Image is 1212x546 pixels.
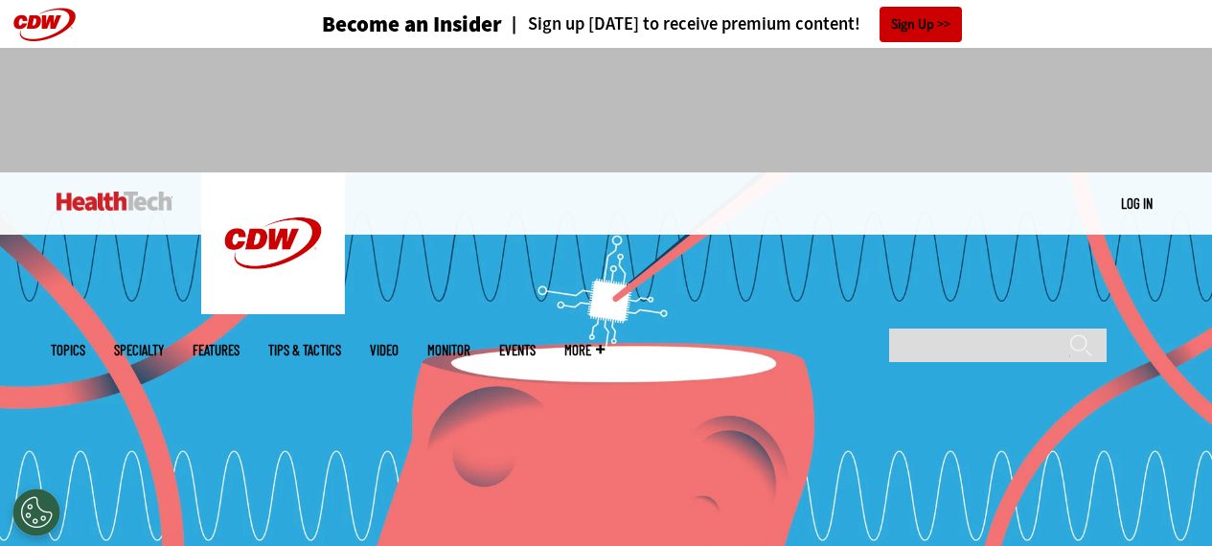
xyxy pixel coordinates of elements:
[268,343,341,357] a: Tips & Tactics
[114,343,164,357] span: Specialty
[1121,194,1153,212] a: Log in
[12,489,60,536] button: Open Preferences
[258,67,955,153] iframe: advertisement
[250,13,502,35] a: Become an Insider
[1121,193,1153,214] div: User menu
[502,15,860,34] a: Sign up [DATE] to receive premium content!
[564,343,605,357] span: More
[427,343,470,357] a: MonITor
[201,172,345,314] img: Home
[57,192,172,211] img: Home
[51,343,85,357] span: Topics
[12,489,60,536] div: Cookies Settings
[201,299,345,319] a: CDW
[193,343,240,357] a: Features
[880,7,962,42] a: Sign Up
[322,13,502,35] h3: Become an Insider
[370,343,399,357] a: Video
[499,343,536,357] a: Events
